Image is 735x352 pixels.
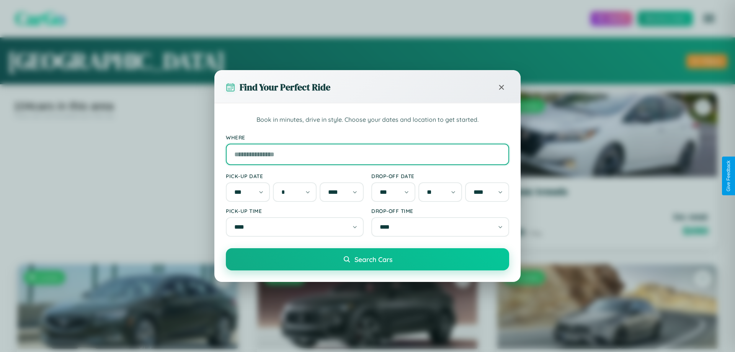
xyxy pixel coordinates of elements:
[371,173,509,179] label: Drop-off Date
[226,134,509,141] label: Where
[226,248,509,270] button: Search Cars
[226,115,509,125] p: Book in minutes, drive in style. Choose your dates and location to get started.
[226,208,364,214] label: Pick-up Time
[226,173,364,179] label: Pick-up Date
[354,255,392,264] span: Search Cars
[371,208,509,214] label: Drop-off Time
[240,81,330,93] h3: Find Your Perfect Ride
